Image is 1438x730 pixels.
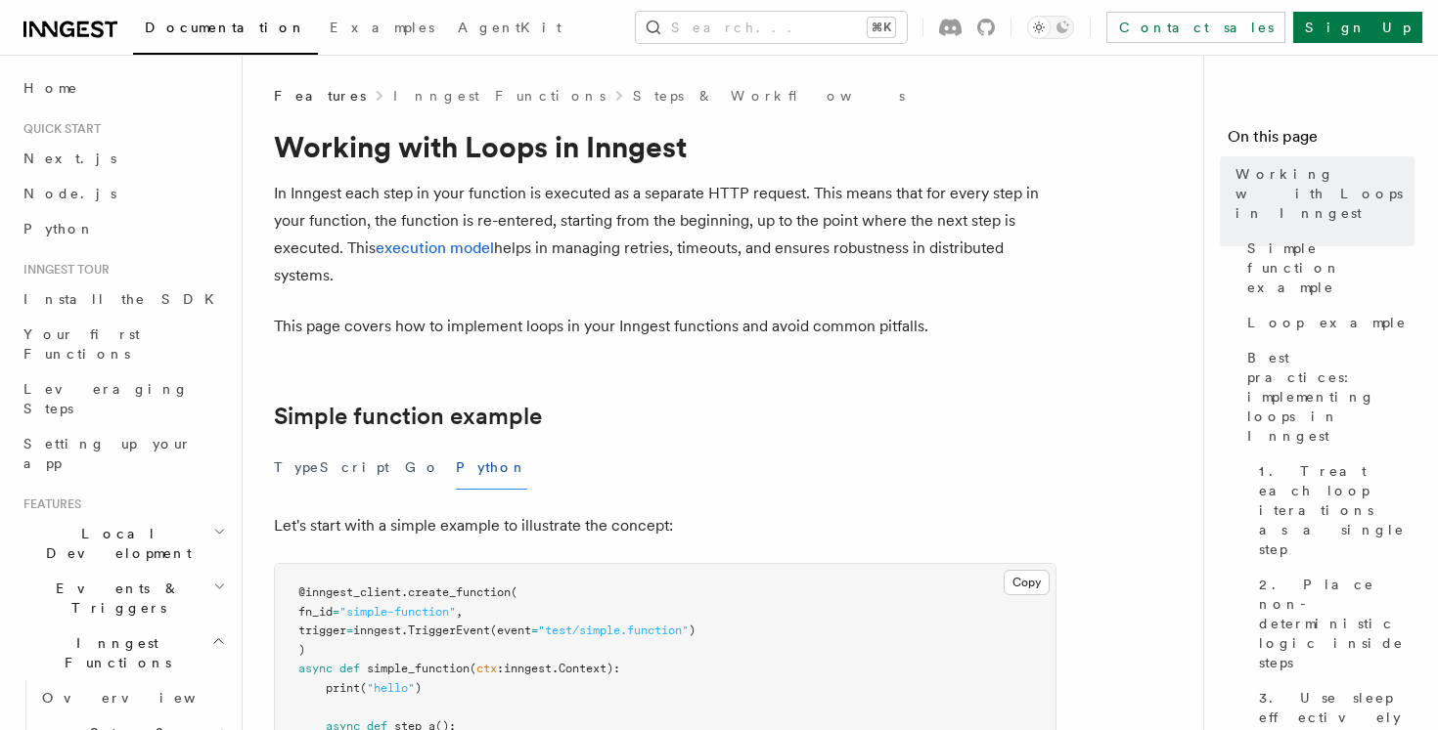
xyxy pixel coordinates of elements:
span: AgentKit [458,20,562,35]
span: ) [298,643,305,657]
span: 3. Use sleep effectively [1259,688,1415,727]
span: inngest. [353,623,408,637]
span: Overview [42,690,244,706]
span: = [531,623,538,637]
p: In Inngest each step in your function is executed as a separate HTTP request. This means that for... [274,180,1056,289]
span: Local Development [16,524,213,563]
button: Copy [1004,570,1050,595]
a: Best practices: implementing loops in Inngest [1239,340,1415,453]
a: Home [16,70,230,106]
a: Leveraging Steps [16,371,230,426]
button: Go [405,446,440,490]
span: Home [23,78,78,98]
a: Documentation [133,6,318,55]
a: Steps & Workflows [633,86,905,106]
button: Inngest Functions [16,625,230,680]
span: Context): [559,662,620,675]
a: Inngest Functions [393,86,606,106]
span: Examples [330,20,434,35]
a: Install the SDK [16,281,230,317]
h4: On this page [1228,125,1415,156]
span: print [326,681,360,695]
a: Simple function example [1239,231,1415,305]
span: ctx [476,662,497,675]
span: Working with Loops in Inngest [1236,164,1415,223]
span: @inngest_client [298,585,401,599]
button: Python [456,446,527,490]
span: Install the SDK [23,291,226,307]
a: Examples [318,6,446,53]
span: Loop example [1247,313,1407,332]
kbd: ⌘K [868,18,895,37]
h1: Working with Loops in Inngest [274,129,1056,164]
span: , [456,605,463,619]
span: Quick start [16,121,101,137]
span: ) [415,681,422,695]
a: Simple function example [274,403,542,430]
button: Local Development [16,516,230,571]
a: 2. Place non-deterministic logic inside steps [1251,567,1415,680]
span: "test/simple.function" [538,623,689,637]
span: Events & Triggers [16,579,213,618]
span: Inngest tour [16,262,110,278]
a: 1. Treat each loop iterations as a single step [1251,453,1415,567]
span: 1. Treat each loop iterations as a single step [1259,461,1415,559]
button: Toggle dark mode [1027,16,1074,39]
span: simple_function [367,662,470,675]
a: Python [16,211,230,246]
span: Best practices: implementing loops in Inngest [1247,348,1415,446]
a: Next.js [16,141,230,176]
a: Sign Up [1293,12,1422,43]
button: Search...⌘K [636,12,907,43]
span: fn_id [298,605,333,619]
a: Node.js [16,176,230,211]
span: "hello" [367,681,415,695]
span: ( [511,585,517,599]
span: Inngest Functions [16,633,211,672]
span: inngest [504,662,552,675]
button: Events & Triggers [16,571,230,625]
span: ( [470,662,476,675]
span: trigger [298,623,346,637]
span: Leveraging Steps [23,381,189,416]
a: Working with Loops in Inngest [1228,156,1415,231]
span: Your first Functions [23,326,140,362]
a: Overview [34,680,230,715]
span: create_function [408,585,511,599]
span: Python [23,221,95,236]
span: : [497,662,504,675]
a: Setting up your app [16,426,230,481]
button: TypeScript [274,446,389,490]
p: Let's start with a simple example to illustrate the concept: [274,512,1056,539]
span: 2. Place non-deterministic logic inside steps [1259,575,1415,672]
span: . [401,585,408,599]
span: ) [689,623,696,637]
a: Loop example [1239,305,1415,340]
span: async [298,662,333,675]
a: AgentKit [446,6,573,53]
span: = [346,623,353,637]
span: Features [274,86,366,106]
span: Node.js [23,186,116,201]
span: = [333,605,339,619]
span: "simple-function" [339,605,456,619]
span: ( [360,681,367,695]
span: Documentation [145,20,306,35]
a: Contact sales [1106,12,1285,43]
p: This page covers how to implement loops in your Inngest functions and avoid common pitfalls. [274,313,1056,340]
a: Your first Functions [16,317,230,371]
span: Features [16,496,81,512]
span: (event [490,623,531,637]
span: Next.js [23,150,116,166]
span: Setting up your app [23,436,192,471]
span: TriggerEvent [408,623,490,637]
a: execution model [376,238,494,257]
span: . [552,662,559,675]
span: Simple function example [1247,238,1415,297]
span: def [339,662,360,675]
